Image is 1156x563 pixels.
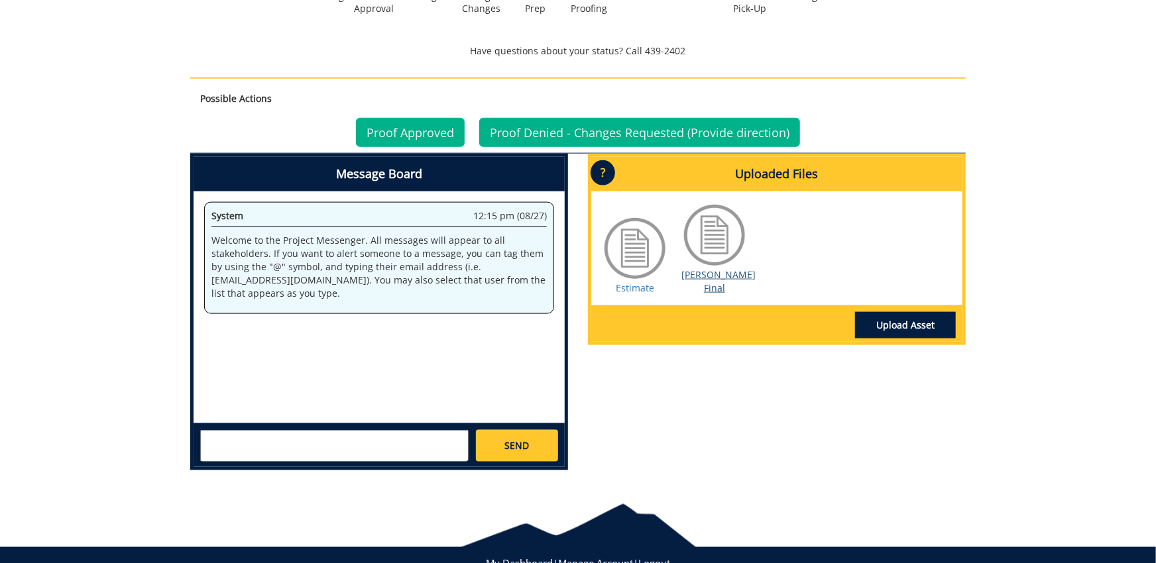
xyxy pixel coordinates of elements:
[211,234,547,300] p: Welcome to the Project Messenger. All messages will appear to all stakeholders. If you want to al...
[473,209,547,223] span: 12:15 pm (08/27)
[591,157,962,191] h4: Uploaded Files
[211,209,243,222] span: System
[855,312,956,338] a: Upload Asset
[476,430,558,462] a: SEND
[200,430,469,462] textarea: messageToSend
[681,268,756,294] a: [PERSON_NAME] Final
[194,157,565,191] h4: Message Board
[190,44,966,58] p: Have questions about your status? Call 439-2402
[356,118,465,147] a: Proof Approved
[616,281,654,294] a: Estimate
[591,160,615,185] p: ?
[200,92,272,105] strong: Possible Actions
[479,118,800,147] a: Proof Denied - Changes Requested (Provide direction)
[504,439,529,452] span: SEND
